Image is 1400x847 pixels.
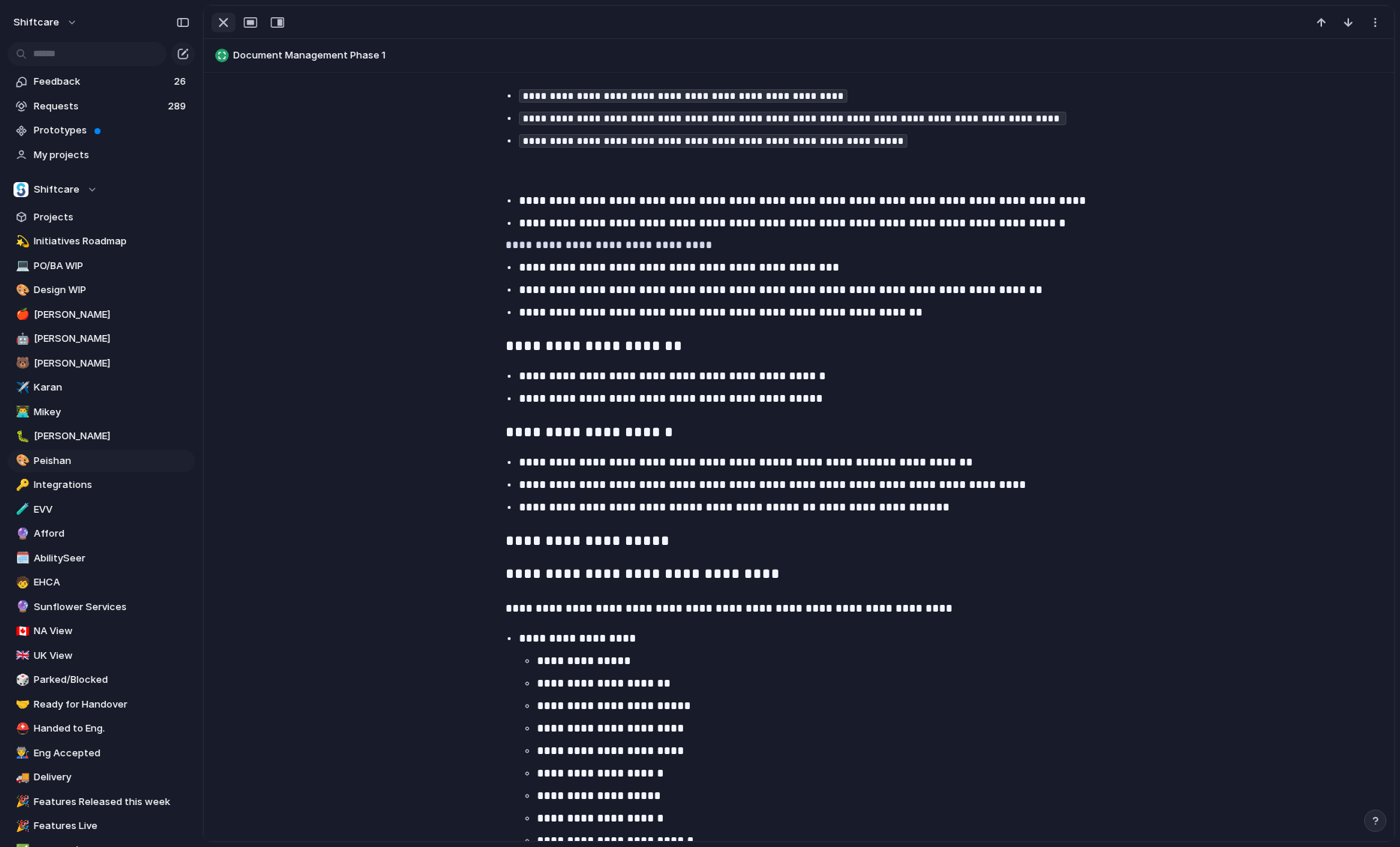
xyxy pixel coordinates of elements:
[7,742,195,765] div: 👨‍🏭Eng Accepted
[7,547,195,570] div: 🗓️AbilitySeer
[13,721,28,736] button: ⛑️
[7,279,195,301] div: 🎨Design WIP
[13,672,28,687] button: 🎲
[7,95,195,118] a: Requests289
[16,744,26,762] div: 👨‍🏭
[16,477,26,494] div: 🔑
[34,429,190,444] span: [PERSON_NAME]
[13,624,28,639] button: 🇨🇦
[34,99,163,114] span: Requests
[7,693,195,716] div: 🤝Ready for Handover
[34,307,190,322] span: [PERSON_NAME]
[7,474,195,496] a: 🔑Integrations
[16,428,26,445] div: 🐛
[13,356,28,371] button: 🐻
[7,620,195,642] a: 🇨🇦NA View
[7,596,195,618] div: 🔮Sunflower Services
[34,477,190,492] span: Integrations
[16,306,26,323] div: 🍎
[13,502,28,517] button: 🧪
[13,429,28,444] button: 🐛
[34,770,190,785] span: Delivery
[16,525,26,543] div: 🔮
[7,401,195,423] div: 👨‍💻Mikey
[13,477,28,492] button: 🔑
[34,123,190,138] span: Prototypes
[7,255,195,277] a: 💻PO/BA WIP
[7,450,195,472] a: 🎨Peishan
[7,522,195,545] a: 🔮Afford
[7,571,195,594] div: 🧒EHCA
[34,600,190,615] span: Sunflower Services
[16,672,26,689] div: 🎲
[13,648,28,663] button: 🇬🇧
[13,331,28,346] button: 🤖
[34,502,190,517] span: EVV
[13,526,28,541] button: 🔮
[13,795,28,810] button: 🎉
[16,598,26,615] div: 🔮
[13,819,28,834] button: 🎉
[16,355,26,372] div: 🐻
[7,304,195,326] a: 🍎[PERSON_NAME]
[7,206,195,229] a: Projects
[7,498,195,521] a: 🧪EVV
[211,43,1387,67] button: Document Management Phase 1
[7,352,195,375] a: 🐻[PERSON_NAME]
[34,526,190,541] span: Afford
[7,717,195,740] a: ⛑️Handed to Eng.
[13,453,28,468] button: 🎨
[16,379,26,397] div: ✈️
[16,623,26,640] div: 🇨🇦
[34,672,190,687] span: Parked/Blocked
[13,575,28,590] button: 🧒
[7,425,195,447] a: 🐛[PERSON_NAME]
[233,48,1387,63] span: Document Management Phase 1
[16,331,26,348] div: 🤖
[7,645,195,667] a: 🇬🇧UK View
[34,551,190,566] span: AbilitySeer
[168,99,189,114] span: 289
[7,791,195,813] a: 🎉Features Released this week
[34,234,190,249] span: Initiatives Roadmap
[16,696,26,713] div: 🤝
[34,148,190,163] span: My projects
[34,746,190,761] span: Eng Accepted
[34,380,190,395] span: Karan
[7,766,195,789] a: 🚚Delivery
[34,648,190,663] span: UK View
[16,452,26,469] div: 🎨
[13,770,28,785] button: 🚚
[16,257,26,274] div: 💻
[7,230,195,253] a: 💫Initiatives Roadmap
[13,259,28,274] button: 💻
[34,182,79,197] span: Shiftcare
[13,600,28,615] button: 🔮
[7,376,195,399] a: ✈️Karan
[34,795,190,810] span: Features Released this week
[13,234,28,249] button: 💫
[7,10,85,34] button: shiftcare
[16,233,26,250] div: 💫
[16,501,26,518] div: 🧪
[7,178,195,201] button: Shiftcare
[34,259,190,274] span: PO/BA WIP
[7,328,195,350] a: 🤖[PERSON_NAME]
[16,720,26,738] div: ⛑️
[16,793,26,810] div: 🎉
[13,746,28,761] button: 👨‍🏭
[7,815,195,837] a: 🎉Features Live
[174,74,189,89] span: 26
[13,405,28,420] button: 👨‍💻
[7,669,195,691] a: 🎲Parked/Blocked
